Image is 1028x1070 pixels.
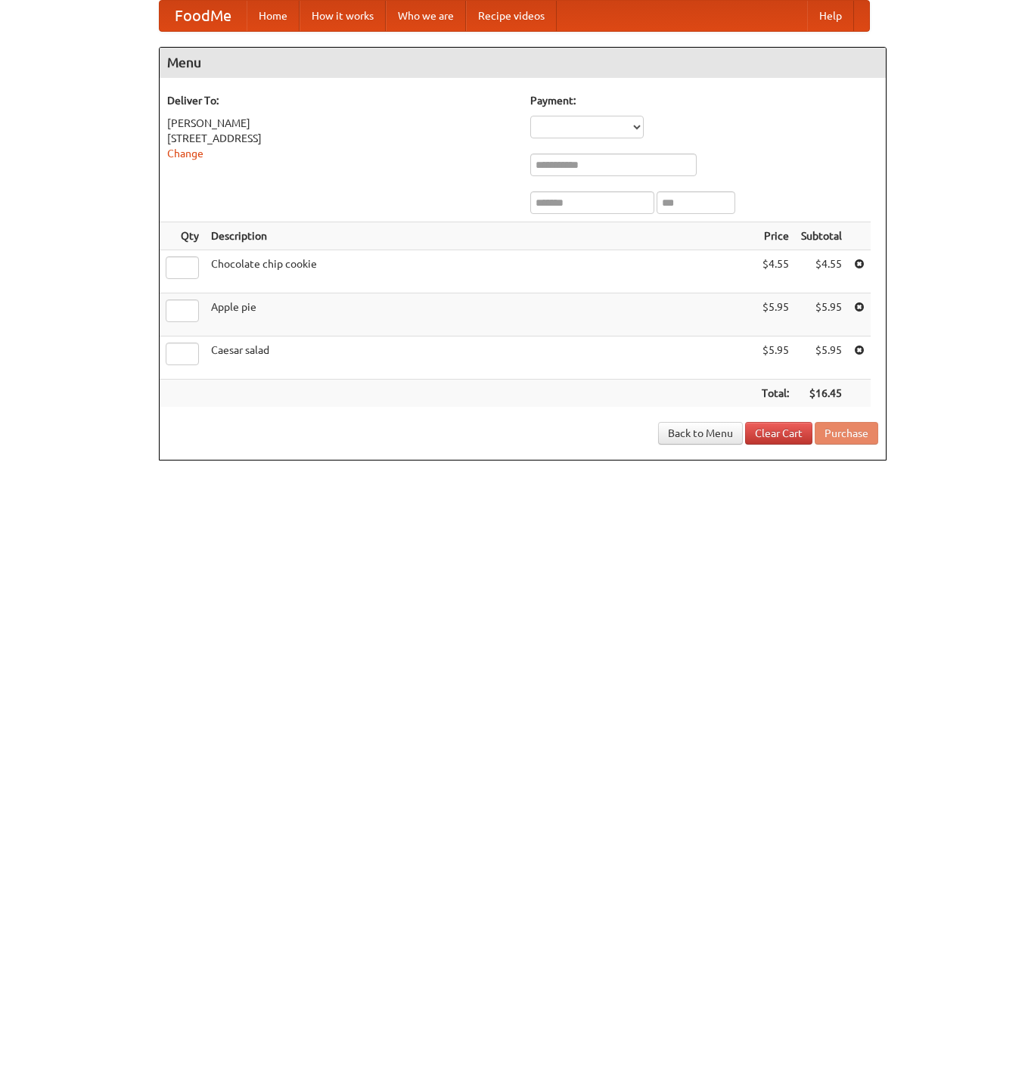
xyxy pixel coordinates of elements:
[205,250,756,293] td: Chocolate chip cookie
[795,293,848,337] td: $5.95
[745,422,812,445] a: Clear Cart
[658,422,743,445] a: Back to Menu
[160,1,247,31] a: FoodMe
[205,222,756,250] th: Description
[466,1,557,31] a: Recipe videos
[756,293,795,337] td: $5.95
[756,337,795,380] td: $5.95
[160,222,205,250] th: Qty
[247,1,300,31] a: Home
[795,222,848,250] th: Subtotal
[795,250,848,293] td: $4.55
[205,337,756,380] td: Caesar salad
[300,1,386,31] a: How it works
[807,1,854,31] a: Help
[756,380,795,408] th: Total:
[205,293,756,337] td: Apple pie
[815,422,878,445] button: Purchase
[530,93,878,108] h5: Payment:
[795,380,848,408] th: $16.45
[756,250,795,293] td: $4.55
[160,48,886,78] h4: Menu
[795,337,848,380] td: $5.95
[386,1,466,31] a: Who we are
[756,222,795,250] th: Price
[167,116,515,131] div: [PERSON_NAME]
[167,93,515,108] h5: Deliver To:
[167,147,203,160] a: Change
[167,131,515,146] div: [STREET_ADDRESS]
